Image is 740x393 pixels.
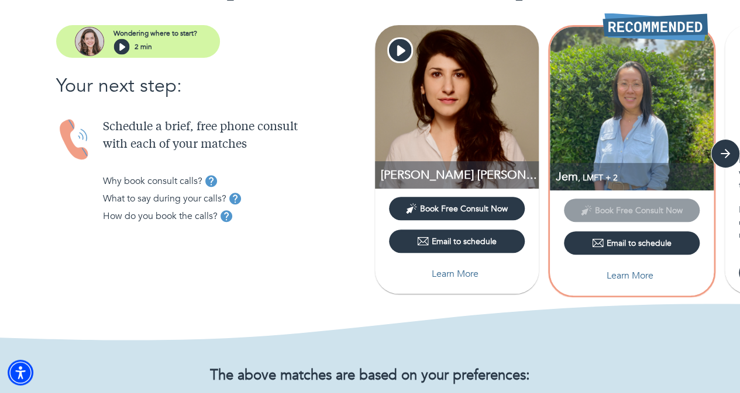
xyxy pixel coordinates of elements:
[592,237,672,249] div: Email to schedule
[8,360,33,385] div: Accessibility Menu
[103,119,370,154] p: Schedule a brief, free phone consult with each of your matches
[417,235,497,247] div: Email to schedule
[389,262,525,286] button: Learn More
[550,27,714,190] img: Jem Wong profile
[103,174,202,188] p: Why book consult calls?
[135,41,152,52] p: 2 min
[564,204,700,215] span: This provider has not yet shared their calendar link. Please email the provider to schedule
[103,209,218,223] p: How do you book the calls?
[564,264,700,287] button: Learn More
[56,72,370,100] p: Your next step:
[389,197,525,220] button: Book Free Consult Now
[56,367,684,384] h2: The above matches are based on your preferences:
[603,13,708,41] img: Recommended Therapist
[75,27,104,56] img: assistant
[556,169,714,185] p: LMFT, Coaching, Integrative Practitioner
[218,207,235,225] button: tooltip
[103,192,226,206] p: What to say during your calls?
[420,203,508,214] span: Book Free Consult Now
[381,167,539,183] p: LCAT, ATR-BC, Coaching, Integrative Practitioner
[578,172,618,183] span: , LMFT + 2
[113,28,197,39] p: Wondering where to start?
[607,269,653,283] p: Learn More
[432,267,479,281] p: Learn More
[389,229,525,253] button: Email to schedule
[226,190,244,207] button: tooltip
[56,119,94,161] img: Handset
[564,231,700,255] button: Email to schedule
[56,25,220,58] button: assistantWondering where to start?2 min
[375,25,539,189] img: Cristina Maria Fort Garcés profile
[202,172,220,190] button: tooltip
